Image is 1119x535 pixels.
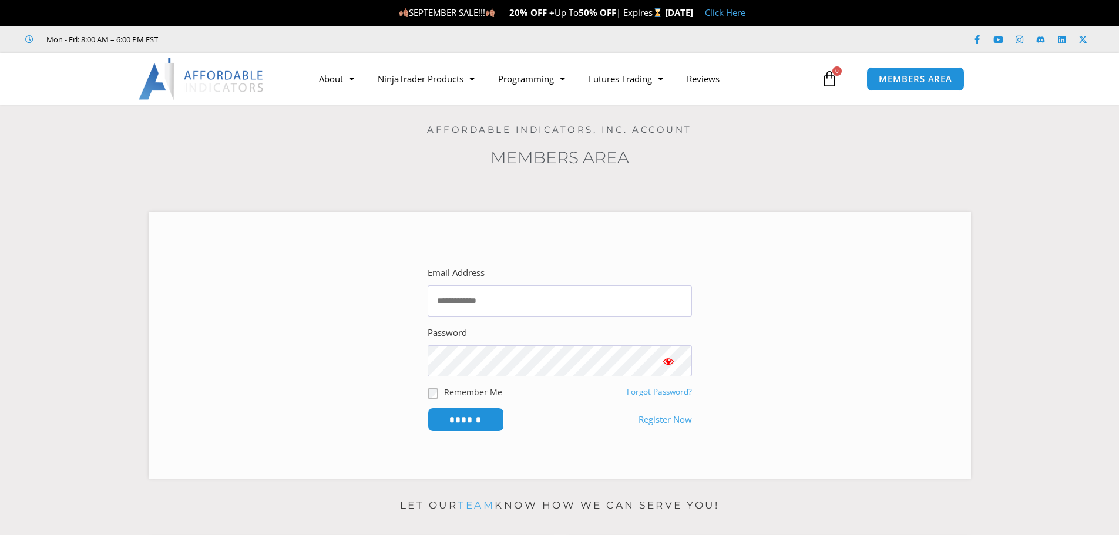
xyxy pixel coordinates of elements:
[490,147,629,167] a: Members Area
[627,386,692,397] a: Forgot Password?
[675,65,731,92] a: Reviews
[866,67,965,91] a: MEMBERS AREA
[645,345,692,376] button: Show password
[879,75,952,83] span: MEMBERS AREA
[665,6,693,18] strong: [DATE]
[639,412,692,428] a: Register Now
[486,65,577,92] a: Programming
[577,65,675,92] a: Futures Trading
[428,325,467,341] label: Password
[307,65,366,92] a: About
[43,32,158,46] span: Mon - Fri: 8:00 AM – 6:00 PM EST
[399,8,408,17] img: 🍂
[307,65,818,92] nav: Menu
[174,33,351,45] iframe: Customer reviews powered by Trustpilot
[579,6,616,18] strong: 50% OFF
[486,8,495,17] img: 🍂
[705,6,745,18] a: Click Here
[444,386,502,398] label: Remember Me
[366,65,486,92] a: NinjaTrader Products
[804,62,855,96] a: 0
[428,265,485,281] label: Email Address
[399,6,665,18] span: SEPTEMBER SALE!!! Up To | Expires
[427,124,692,135] a: Affordable Indicators, Inc. Account
[509,6,555,18] strong: 20% OFF +
[653,8,662,17] img: ⌛
[832,66,842,76] span: 0
[149,496,971,515] p: Let our know how we can serve you!
[139,58,265,100] img: LogoAI | Affordable Indicators – NinjaTrader
[458,499,495,511] a: team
